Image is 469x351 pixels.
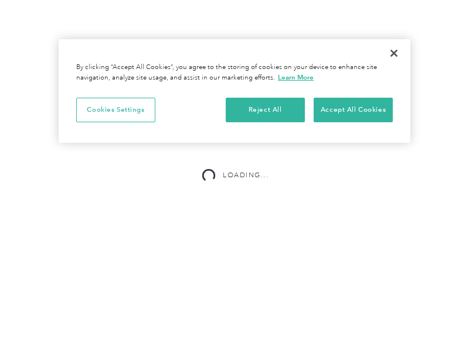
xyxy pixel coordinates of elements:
button: Reject All [226,98,305,122]
div: Cookie banner [59,39,410,143]
button: Accept All Cookies [314,98,393,122]
button: Cookies Settings [76,98,155,122]
div: By clicking “Accept All Cookies”, you agree to the storing of cookies on your device to enhance s... [76,63,393,83]
div: Loading... [223,170,269,181]
a: More information about your privacy, opens in a new tab [278,73,314,81]
div: Privacy [59,39,410,143]
button: Close [381,40,407,66]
